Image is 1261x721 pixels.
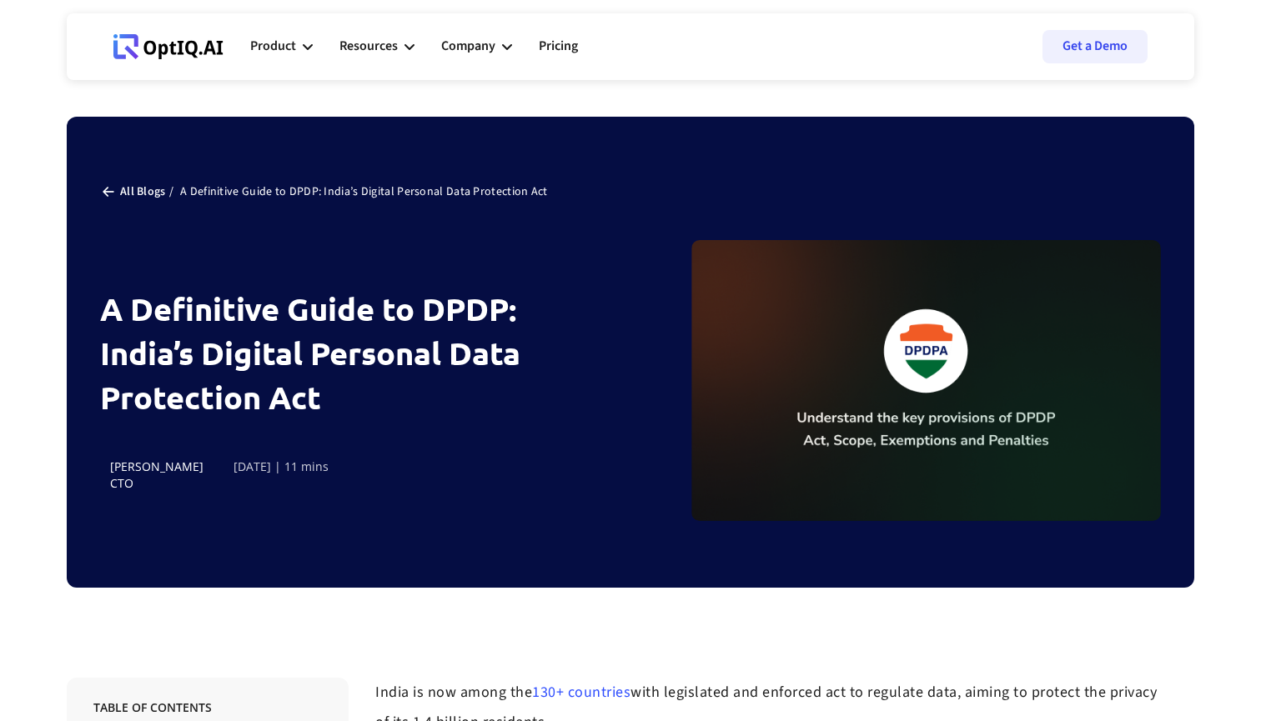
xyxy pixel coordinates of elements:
div: Resources [339,35,398,58]
div: Company [441,35,495,58]
div: CTO [110,475,203,492]
div: Company [441,22,512,72]
a: Pricing [539,22,578,72]
a: 130+ countries [532,682,630,703]
h1: A Definitive Guide to DPDP: India’s Digital Personal Data Protection Act [100,287,525,420]
div: Product [250,22,313,72]
img: guide to India's Digital Personal data protection act, how to get compliant with India's DPDP act [691,240,1161,521]
div: [PERSON_NAME] [110,458,203,475]
div: Webflow Homepage [113,58,114,59]
div: Product [250,35,296,58]
a: Get a Demo [1042,30,1148,63]
div: Resources [339,22,414,72]
div: [DATE] | 11 mins [234,458,329,475]
div: / [166,183,177,200]
div: A Definitive Guide to DPDP: India’s Digital Personal Data Protection Act [177,183,551,200]
a: Webflow Homepage [113,22,224,72]
a: All Blogs [117,183,166,200]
